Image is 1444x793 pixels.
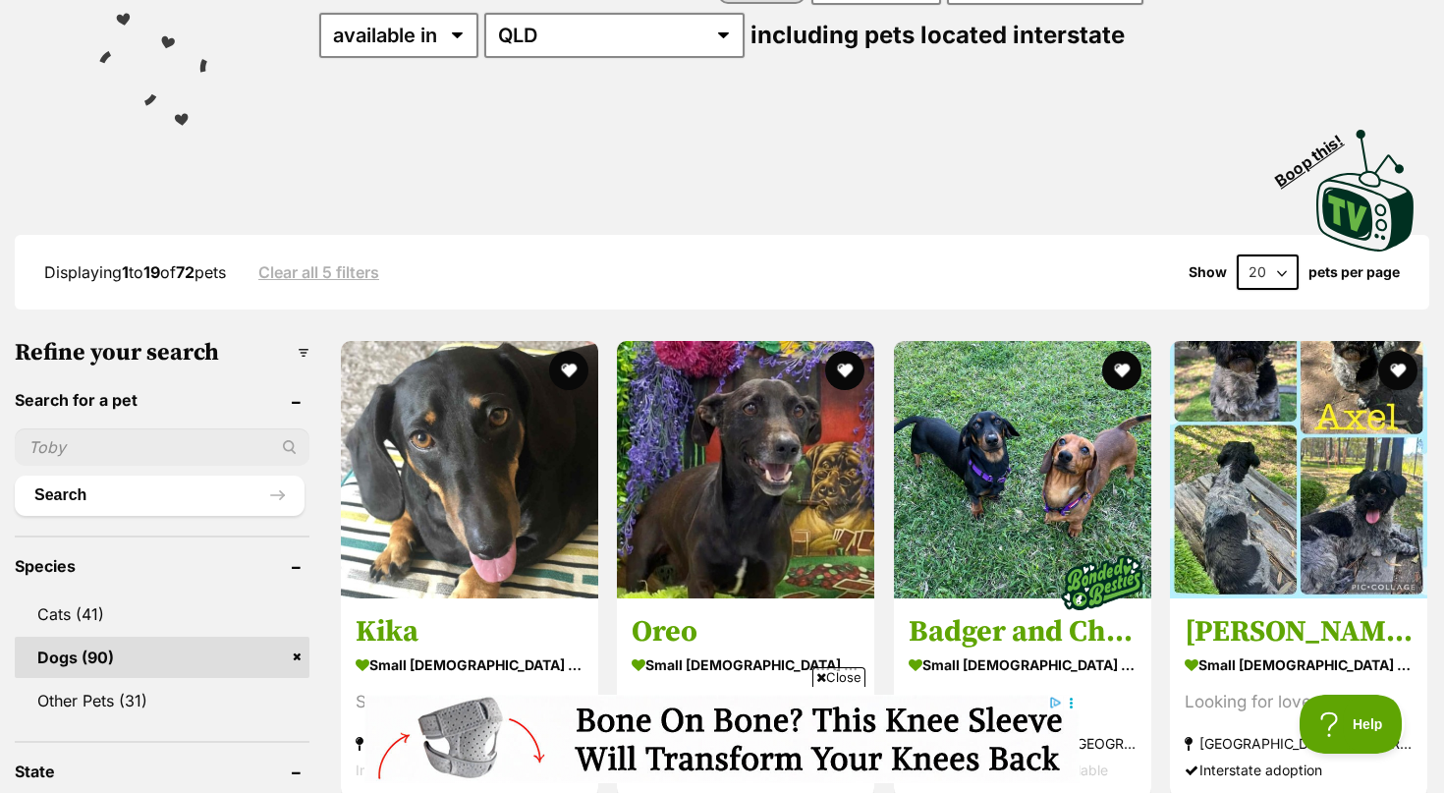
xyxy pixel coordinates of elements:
[1189,264,1227,280] span: Show
[1053,534,1151,632] img: bonded besties
[1185,651,1413,679] strong: small [DEMOGRAPHIC_DATA] Dog
[1185,613,1413,651] h3: [PERSON_NAME]
[15,391,309,409] header: Search for a pet
[44,262,226,282] span: Displaying to of pets
[909,730,1137,757] strong: [GEOGRAPHIC_DATA], [GEOGRAPHIC_DATA]
[1102,351,1141,390] button: favourite
[894,341,1151,598] img: Badger and Chance - Dachshund (Miniature Smooth Haired) Dog
[1300,695,1405,754] iframe: Help Scout Beacon - Open
[1185,757,1413,783] div: Interstate adoption
[15,637,309,678] a: Dogs (90)
[812,667,865,687] span: Close
[1316,130,1415,252] img: PetRescue TV logo
[15,476,305,515] button: Search
[632,613,860,651] h3: Oreo
[1185,689,1413,715] div: Looking for love
[1316,112,1415,255] a: Boop this!
[1170,341,1427,598] img: Axel - Shih Tzu Dog
[909,689,1137,715] div: Bonded Brothers
[617,341,874,598] img: Oreo - Fox Terrier (Smooth) Dog
[15,428,309,466] input: Toby
[176,262,194,282] strong: 72
[632,651,860,679] strong: small [DEMOGRAPHIC_DATA] Dog
[909,651,1137,679] strong: small [DEMOGRAPHIC_DATA] Dog
[15,763,309,780] header: State
[356,613,583,651] h3: Kika
[1378,351,1417,390] button: favourite
[750,21,1125,49] span: including pets located interstate
[356,651,583,679] strong: small [DEMOGRAPHIC_DATA] Dog
[15,557,309,575] header: Species
[356,762,555,778] span: Interstate adoption unavailable
[258,263,379,281] a: Clear all 5 filters
[1308,264,1400,280] label: pets per page
[143,262,160,282] strong: 19
[909,762,1108,778] span: Interstate adoption unavailable
[15,339,309,367] h3: Refine your search
[1185,730,1413,757] strong: [GEOGRAPHIC_DATA], [GEOGRAPHIC_DATA]
[15,680,309,721] a: Other Pets (31)
[826,351,865,390] button: favourite
[364,695,1080,783] iframe: Advertisement
[15,594,309,635] a: Cats (41)
[356,689,583,715] div: Snuggler
[356,730,583,757] strong: Merrimac, [GEOGRAPHIC_DATA]
[549,351,588,390] button: favourite
[909,613,1137,651] h3: Badger and Chance
[341,341,598,598] img: Kika - Dachshund Dog
[122,262,129,282] strong: 1
[1272,119,1362,190] span: Boop this!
